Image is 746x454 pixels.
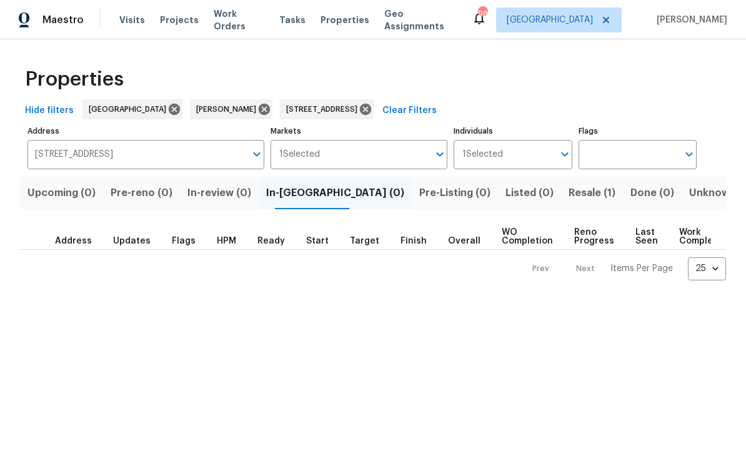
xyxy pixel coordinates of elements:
[27,184,96,202] span: Upcoming (0)
[280,99,374,119] div: [STREET_ADDRESS]
[266,184,404,202] span: In-[GEOGRAPHIC_DATA] (0)
[448,237,480,245] span: Overall
[679,228,722,245] span: Work Complete
[217,237,236,245] span: HPM
[505,184,554,202] span: Listed (0)
[569,184,615,202] span: Resale (1)
[306,237,340,245] div: Actual renovation start date
[579,127,697,135] label: Flags
[25,73,124,86] span: Properties
[257,237,285,245] span: Ready
[382,103,437,119] span: Clear Filters
[271,127,448,135] label: Markets
[27,127,264,135] label: Address
[248,146,266,163] button: Open
[400,237,438,245] div: Projected renovation finish date
[574,228,614,245] span: Reno Progress
[306,237,329,245] span: Start
[502,228,553,245] span: WO Completion
[89,103,171,116] span: [GEOGRAPHIC_DATA]
[55,237,92,245] span: Address
[507,14,593,26] span: [GEOGRAPHIC_DATA]
[279,149,320,160] span: 1 Selected
[119,14,145,26] span: Visits
[257,237,296,245] div: Earliest renovation start date (first business day after COE or Checkout)
[42,14,84,26] span: Maestro
[652,14,727,26] span: [PERSON_NAME]
[610,262,673,275] p: Items Per Page
[286,103,362,116] span: [STREET_ADDRESS]
[556,146,574,163] button: Open
[419,184,490,202] span: Pre-Listing (0)
[172,237,196,245] span: Flags
[25,103,74,119] span: Hide filters
[350,237,390,245] div: Target renovation project end date
[214,7,264,32] span: Work Orders
[20,99,79,122] button: Hide filters
[448,237,492,245] div: Days past target finish date
[630,184,674,202] span: Done (0)
[113,237,151,245] span: Updates
[635,228,658,245] span: Last Seen
[350,237,379,245] span: Target
[196,103,261,116] span: [PERSON_NAME]
[321,14,369,26] span: Properties
[384,7,457,32] span: Geo Assignments
[160,14,199,26] span: Projects
[400,237,427,245] span: Finish
[454,127,572,135] label: Individuals
[680,146,698,163] button: Open
[187,184,251,202] span: In-review (0)
[462,149,503,160] span: 1 Selected
[478,7,487,20] div: 98
[520,257,726,280] nav: Pagination Navigation
[190,99,272,119] div: [PERSON_NAME]
[111,184,172,202] span: Pre-reno (0)
[377,99,442,122] button: Clear Filters
[688,252,726,285] div: 25
[431,146,449,163] button: Open
[82,99,182,119] div: [GEOGRAPHIC_DATA]
[279,16,306,24] span: Tasks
